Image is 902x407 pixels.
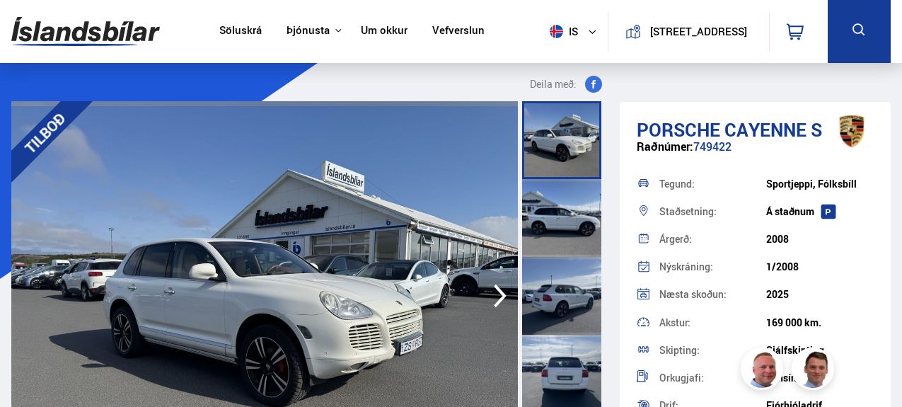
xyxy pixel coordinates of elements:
button: is [544,11,608,52]
div: Tegund: [659,179,767,189]
span: Porsche [637,117,720,142]
button: [STREET_ADDRESS] [647,25,751,38]
span: is [544,25,579,38]
button: Deila með: [524,76,608,93]
span: Deila með: [530,76,577,93]
div: Á staðnum [766,206,874,217]
div: Skipting: [659,345,767,355]
a: Söluskrá [219,24,262,39]
a: Vefverslun [432,24,485,39]
button: Þjónusta [287,24,330,38]
div: Nýskráning: [659,262,767,272]
div: 2008 [766,234,874,245]
a: [STREET_ADDRESS] [616,11,761,52]
div: Árgerð: [659,234,767,244]
span: Raðnúmer: [637,139,693,154]
img: FbJEzSuNWCJXmdc-.webp [794,350,836,392]
img: G0Ugv5HjCgRt.svg [11,8,160,55]
div: 749422 [637,140,874,168]
div: 169 000 km. [766,317,874,328]
img: siFngHWaQ9KaOqBr.png [743,350,785,392]
div: 1/2008 [766,261,874,273]
img: brand logo [823,109,880,153]
a: Um okkur [361,24,407,39]
div: Næsta skoðun: [659,290,767,299]
div: Sjálfskipting [766,345,874,356]
div: Orkugjafi: [659,373,767,383]
img: svg+xml;base64,PHN2ZyB4bWxucz0iaHR0cDovL3d3dy53My5vcmcvMjAwMC9zdmciIHdpZHRoPSI1MTIiIGhlaWdodD0iNT... [550,25,563,38]
div: Akstur: [659,318,767,328]
span: Cayenne S [724,117,822,142]
div: Sportjeppi, Fólksbíll [766,178,874,190]
div: Staðsetning: [659,207,767,217]
div: 2025 [766,289,874,300]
